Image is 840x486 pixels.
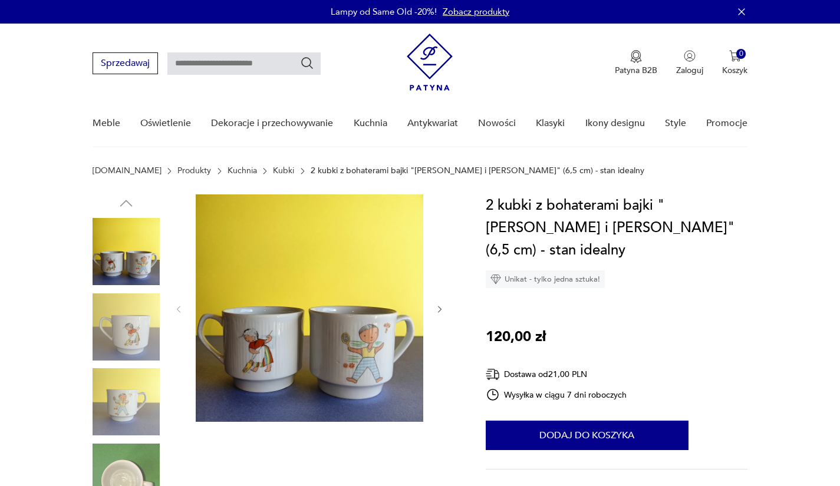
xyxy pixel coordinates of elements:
button: Patyna B2B [615,50,657,76]
p: Patyna B2B [615,65,657,76]
button: Szukaj [300,56,314,70]
a: Kuchnia [228,166,257,176]
button: 0Koszyk [722,50,747,76]
a: [DOMAIN_NAME] [93,166,162,176]
p: 120,00 zł [486,326,546,348]
div: Unikat - tylko jedna sztuka! [486,270,605,288]
img: Ikonka użytkownika [684,50,696,62]
img: Zdjęcie produktu 2 kubki z bohaterami bajki "Jacek i Agatka" (6,5 cm) - stan idealny [93,293,160,361]
a: Kuchnia [354,101,387,146]
a: Kubki [273,166,294,176]
a: Sprzedawaj [93,60,158,68]
button: Zaloguj [676,50,703,76]
div: 0 [736,49,746,59]
div: Dostawa od 21,00 PLN [486,367,627,382]
a: Ikony designu [585,101,645,146]
a: Zobacz produkty [443,6,509,18]
a: Produkty [177,166,211,176]
a: Nowości [478,101,516,146]
img: Ikona dostawy [486,367,500,382]
img: Patyna - sklep z meblami i dekoracjami vintage [407,34,453,91]
img: Zdjęcie produktu 2 kubki z bohaterami bajki "Jacek i Agatka" (6,5 cm) - stan idealny [93,218,160,285]
img: Ikona diamentu [490,274,501,285]
a: Klasyki [536,101,565,146]
p: Lampy od Same Old -20%! [331,6,437,18]
div: Wysyłka w ciągu 7 dni roboczych [486,388,627,402]
img: Zdjęcie produktu 2 kubki z bohaterami bajki "Jacek i Agatka" (6,5 cm) - stan idealny [93,368,160,435]
button: Dodaj do koszyka [486,421,689,450]
a: Antykwariat [407,101,458,146]
button: Sprzedawaj [93,52,158,74]
p: Zaloguj [676,65,703,76]
p: Koszyk [722,65,747,76]
a: Meble [93,101,120,146]
img: Zdjęcie produktu 2 kubki z bohaterami bajki "Jacek i Agatka" (6,5 cm) - stan idealny [196,194,423,422]
h1: 2 kubki z bohaterami bajki "[PERSON_NAME] i [PERSON_NAME]" (6,5 cm) - stan idealny [486,194,748,262]
a: Dekoracje i przechowywanie [211,101,333,146]
a: Style [665,101,686,146]
img: Ikona koszyka [729,50,741,62]
a: Promocje [706,101,747,146]
img: Ikona medalu [630,50,642,63]
a: Oświetlenie [140,101,191,146]
a: Ikona medaluPatyna B2B [615,50,657,76]
p: 2 kubki z bohaterami bajki "[PERSON_NAME] i [PERSON_NAME]" (6,5 cm) - stan idealny [311,166,644,176]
